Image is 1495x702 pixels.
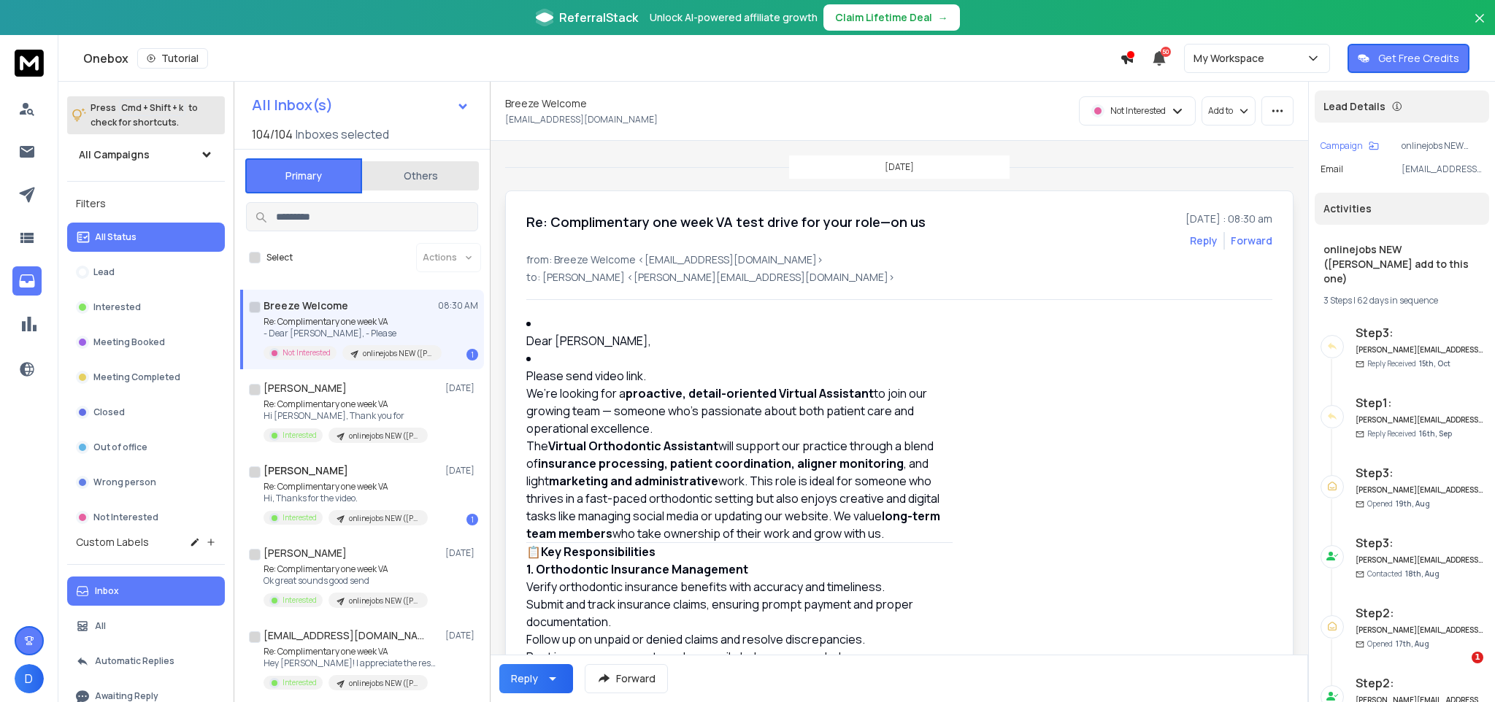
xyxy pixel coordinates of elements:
[526,561,748,577] strong: 1. Orthodontic Insurance Management
[1323,294,1352,306] span: 3 Steps
[349,678,419,689] p: onlinejobs NEW ([PERSON_NAME] add to this one)
[264,463,348,478] h1: [PERSON_NAME]
[119,99,185,116] span: Cmd + Shift + k
[67,193,225,214] h3: Filters
[264,381,347,396] h1: [PERSON_NAME]
[445,547,478,559] p: [DATE]
[938,10,948,25] span: →
[1356,394,1483,412] h6: Step 1 :
[67,140,225,169] button: All Campaigns
[1348,44,1469,73] button: Get Free Credits
[1356,674,1483,692] h6: Step 2 :
[823,4,960,31] button: Claim Lifetime Deal→
[137,48,208,69] button: Tutorial
[362,160,479,192] button: Others
[526,332,953,350] p: Dear [PERSON_NAME],
[466,514,478,525] div: 1
[240,90,481,120] button: All Inbox(s)
[445,630,478,641] p: [DATE]
[264,657,439,669] p: Hey [PERSON_NAME]! I appreciate the response.
[1402,163,1483,175] p: [EMAIL_ADDRESS][DOMAIN_NAME]
[1161,47,1171,57] span: 50
[1323,99,1386,114] p: Lead Details
[67,328,225,357] button: Meeting Booked
[1321,163,1343,175] p: Email
[1396,639,1429,649] span: 17th, Aug
[264,628,424,643] h1: [EMAIL_ADDRESS][DOMAIN_NAME]
[505,96,587,111] h1: Breeze Welcome
[549,473,718,489] strong: marketing and administrative
[1442,652,1477,687] iframe: Intercom live chat
[95,655,174,667] p: Automatic Replies
[499,664,573,693] button: Reply
[1367,568,1440,579] p: Contacted
[526,252,1272,267] p: from: Breeze Welcome <[EMAIL_ADDRESS][DOMAIN_NAME]>
[283,347,331,358] p: Not Interested
[1356,485,1483,495] h6: [PERSON_NAME][EMAIL_ADDRESS][DOMAIN_NAME]
[466,349,478,360] div: 1
[1321,140,1363,152] p: Campaign
[264,646,439,657] p: Re: Complimentary one week VA
[1357,294,1438,306] span: 62 days in sequence
[626,385,874,401] strong: proactive, detail-oriented Virtual Assistant
[1470,9,1489,44] button: Close banner
[526,367,953,385] p: Please send video link.
[541,544,656,560] strong: Key Responsibilities
[1367,358,1450,369] p: Reply Received
[67,503,225,532] button: Not Interested
[1419,358,1450,369] span: 15th, Oct
[1356,464,1483,482] h6: Step 3 :
[283,595,317,606] p: Interested
[585,664,668,693] button: Forward
[264,546,347,560] h1: [PERSON_NAME]
[1367,498,1430,509] p: Opened
[526,212,926,232] h1: Re: Complimentary one week VA test drive for your role—on us
[91,101,198,130] p: Press to check for shortcuts.
[264,316,439,328] p: Re: Complimentary one week VA
[67,223,225,252] button: All Status
[1356,414,1483,425] h6: [PERSON_NAME][EMAIL_ADDRESS][DOMAIN_NAME]
[296,126,389,143] h3: Inboxes selected
[349,431,419,441] p: onlinejobs NEW ([PERSON_NAME] add to this one)
[264,481,428,493] p: Re: Complimentary one week VA
[15,664,44,693] button: D
[93,301,141,313] p: Interested
[67,612,225,641] button: All
[526,578,953,595] p: Verify orthodontic insurance benefits with accuracy and timeliness.
[283,677,317,688] p: Interested
[283,512,317,523] p: Interested
[79,147,150,162] h1: All Campaigns
[526,595,953,630] p: Submit and track insurance claims, ensuring prompt payment and proper documentation.
[1472,652,1483,663] span: 1
[1356,324,1483,342] h6: Step 3 :
[1402,140,1483,152] p: onlinejobs NEW ([PERSON_NAME] add to this one)
[67,293,225,322] button: Interested
[245,158,362,193] button: Primary
[1185,212,1272,226] p: [DATE] : 08:30 am
[93,371,180,383] p: Meeting Completed
[67,398,225,427] button: Closed
[1356,555,1483,566] h6: [PERSON_NAME][EMAIL_ADDRESS][DOMAIN_NAME]
[526,543,953,560] h4: 📋
[93,266,115,278] p: Lead
[559,9,638,26] span: ReferralStack
[264,328,439,339] p: - Dear [PERSON_NAME], - Please
[283,430,317,441] p: Interested
[83,48,1120,69] div: Onebox
[349,513,419,524] p: onlinejobs NEW ([PERSON_NAME] add to this one)
[93,512,158,523] p: Not Interested
[252,126,293,143] span: 104 / 104
[538,455,904,471] strong: insurance processing, patient coordination, aligner monitoring
[1356,344,1483,355] h6: [PERSON_NAME][EMAIL_ADDRESS][DOMAIN_NAME]
[1405,568,1440,579] span: 18th, Aug
[1321,140,1379,152] button: Campaign
[1194,51,1270,66] p: My Workspace
[548,438,718,454] strong: Virtual Orthodontic Assistant
[95,585,119,597] p: Inbox
[505,114,658,126] p: [EMAIL_ADDRESS][DOMAIN_NAME]
[1315,193,1489,225] div: Activities
[76,535,149,549] h3: Custom Labels
[93,477,156,488] p: Wrong person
